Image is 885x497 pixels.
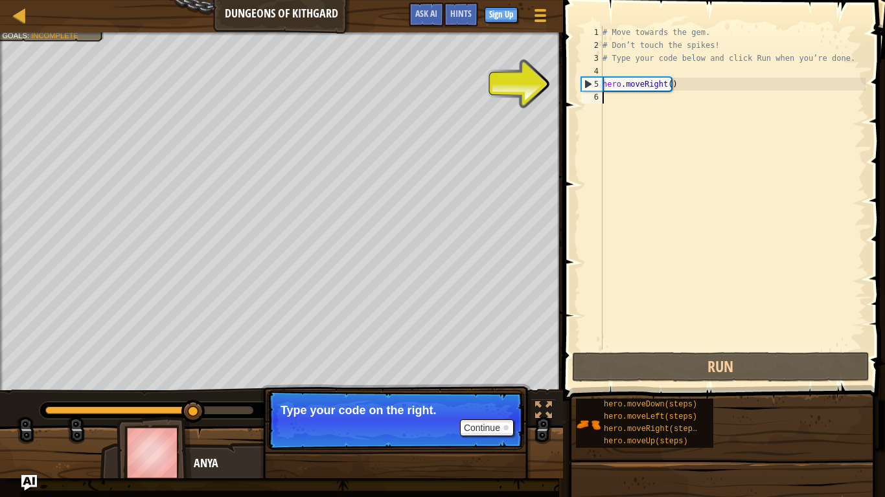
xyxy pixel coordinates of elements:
[572,352,869,382] button: Run
[409,3,444,27] button: Ask AI
[581,26,603,39] div: 1
[582,78,603,91] div: 5
[604,437,688,446] span: hero.moveUp(steps)
[604,412,697,421] span: hero.moveLeft(steps)
[194,455,450,472] div: Anya
[604,425,702,434] span: hero.moveRight(steps)
[531,399,557,425] button: Toggle fullscreen
[576,412,601,437] img: portrait.png
[485,7,518,23] button: Sign Up
[281,404,511,417] p: Type your code on the right.
[581,65,603,78] div: 4
[581,39,603,52] div: 2
[460,419,514,436] button: Continue
[581,91,603,104] div: 6
[21,475,37,491] button: Ask AI
[117,417,192,489] img: thang_avatar_frame.png
[604,400,697,409] span: hero.moveDown(steps)
[415,7,437,19] span: Ask AI
[581,52,603,65] div: 3
[450,7,472,19] span: Hints
[524,3,557,33] button: Show game menu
